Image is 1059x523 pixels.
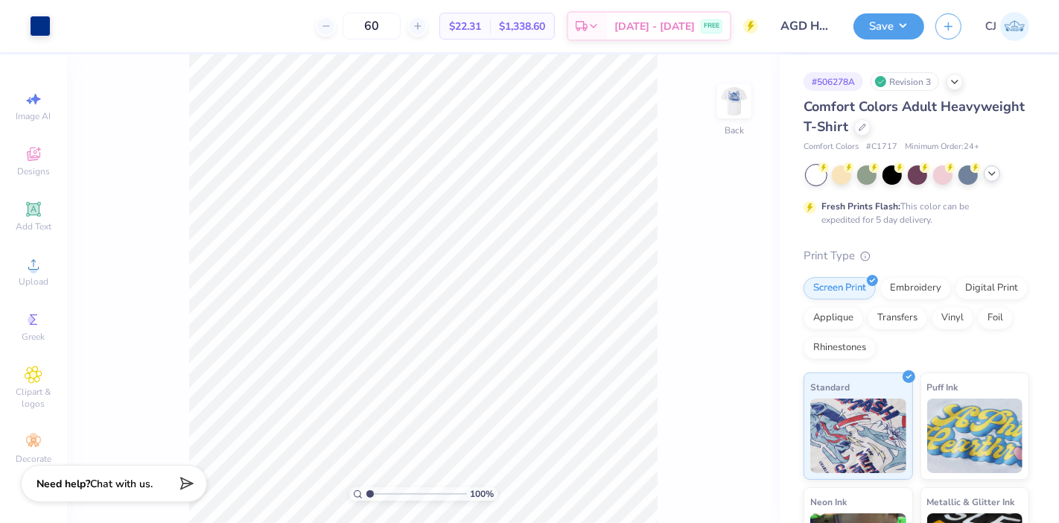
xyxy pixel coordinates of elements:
[955,277,1028,299] div: Digital Print
[978,307,1013,329] div: Foil
[769,11,842,41] input: Untitled Design
[853,13,924,39] button: Save
[36,477,90,491] strong: Need help?
[16,221,51,232] span: Add Text
[927,379,958,395] span: Puff Ink
[449,19,481,34] span: $22.31
[17,165,50,177] span: Designs
[866,141,897,153] span: # C1717
[905,141,979,153] span: Minimum Order: 24 +
[19,276,48,288] span: Upload
[810,379,850,395] span: Standard
[871,72,939,91] div: Revision 3
[868,307,927,329] div: Transfers
[16,453,51,465] span: Decorate
[804,72,863,91] div: # 506278A
[7,386,60,410] span: Clipart & logos
[804,277,876,299] div: Screen Print
[932,307,973,329] div: Vinyl
[22,331,45,343] span: Greek
[804,247,1029,264] div: Print Type
[16,110,51,122] span: Image AI
[810,494,847,510] span: Neon Ink
[614,19,695,34] span: [DATE] - [DATE]
[804,307,863,329] div: Applique
[927,399,1023,473] img: Puff Ink
[704,21,719,31] span: FREE
[821,200,900,212] strong: Fresh Prints Flash:
[985,12,1029,41] a: CJ
[90,477,153,491] span: Chat with us.
[804,337,876,359] div: Rhinestones
[471,487,494,501] span: 100 %
[880,277,951,299] div: Embroidery
[810,399,906,473] img: Standard
[985,18,996,35] span: CJ
[343,13,401,39] input: – –
[499,19,545,34] span: $1,338.60
[1000,12,1029,41] img: Carljude Jashper Liwanag
[927,494,1015,510] span: Metallic & Glitter Ink
[719,86,749,116] img: Back
[821,200,1005,226] div: This color can be expedited for 5 day delivery.
[804,98,1025,136] span: Comfort Colors Adult Heavyweight T-Shirt
[804,141,859,153] span: Comfort Colors
[725,124,744,137] div: Back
